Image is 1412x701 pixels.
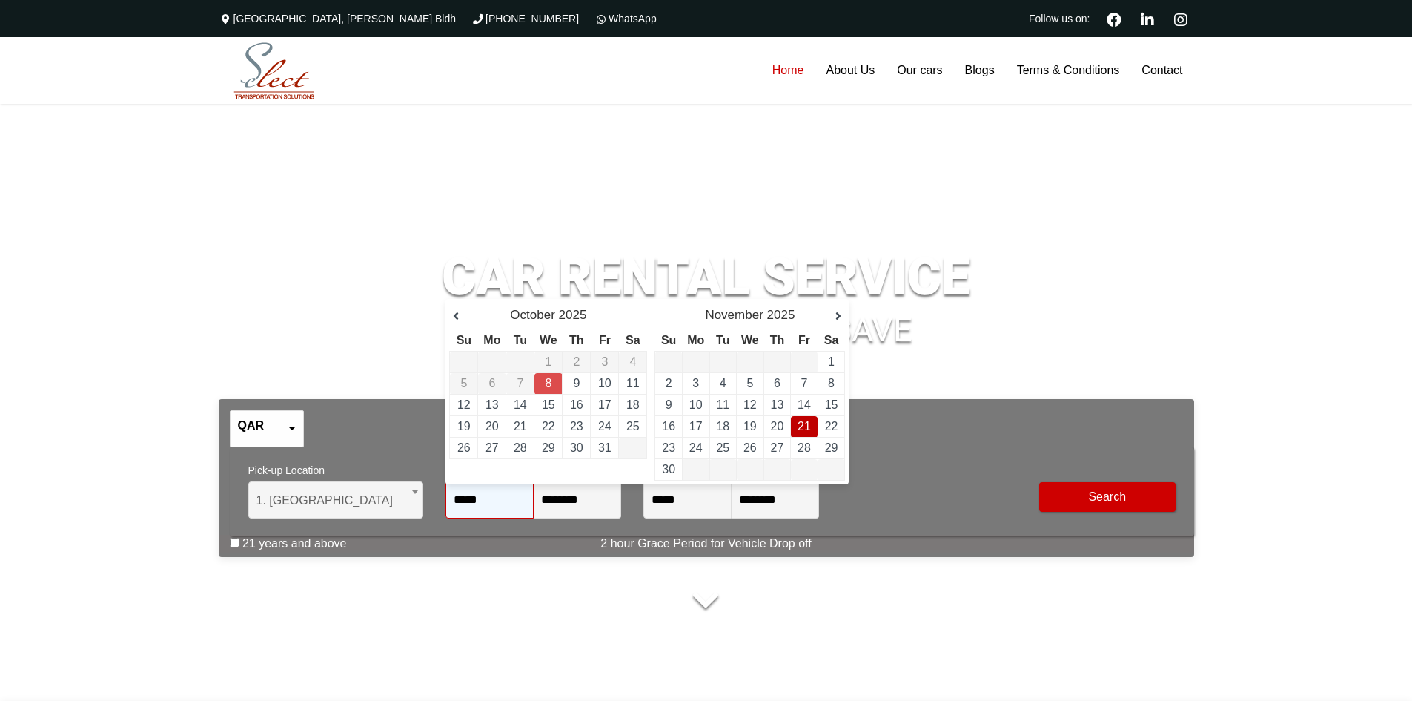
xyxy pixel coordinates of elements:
span: Sunday [661,334,676,346]
span: 1. Hamad International Airport [256,482,416,519]
span: Monday [687,334,704,346]
a: Instagram [1168,10,1194,27]
span: Tuesday [716,334,729,346]
a: 2 [666,377,672,389]
a: 30 [570,441,583,454]
a: Blogs [954,37,1006,104]
a: 24 [689,441,703,454]
span: Thursday [569,334,584,346]
a: WhatsApp [594,13,657,24]
span: Friday [798,334,810,346]
span: Wednesday [540,334,557,346]
h1: SEARCH, COMPARE & SAVE [219,291,1194,347]
span: Friday [599,334,611,346]
a: 22 [542,420,555,432]
a: 20 [485,420,499,432]
a: 27 [485,441,499,454]
a: 14 [798,398,811,411]
span: October [510,308,554,322]
a: 28 [798,441,811,454]
a: 15 [825,398,838,411]
a: 18 [716,420,729,432]
a: 25 [716,441,729,454]
span: Pick-up Location [248,455,424,481]
a: 10 [598,377,611,389]
span: Saturday [626,334,640,346]
a: 25 [626,420,640,432]
a: Facebook [1101,10,1127,27]
span: Monday [483,334,500,346]
a: 11 [716,398,729,411]
a: 16 [570,398,583,411]
td: Return Date [534,373,563,395]
a: 15 [542,398,555,411]
span: 3 [601,355,608,368]
button: Modify Search [1039,482,1176,512]
a: 27 [771,441,784,454]
label: QAR [238,418,265,433]
a: 19 [457,420,471,432]
a: Our cars [886,37,953,104]
a: 21 [514,420,527,432]
span: 4 [629,355,636,368]
span: 2 [573,355,580,368]
a: 26 [743,441,757,454]
a: 19 [743,420,757,432]
a: 11 [626,377,640,389]
a: 17 [689,420,703,432]
span: 6 [488,377,495,389]
a: 13 [485,398,499,411]
span: Tuesday [514,334,527,346]
a: 12 [743,398,757,411]
a: 31 [598,441,611,454]
span: November [705,308,763,322]
a: 23 [662,441,675,454]
a: 12 [457,398,471,411]
a: 21 [798,420,811,432]
a: 10 [689,398,703,411]
a: 22 [825,420,838,432]
span: Thursday [770,334,785,346]
a: About Us [815,37,886,104]
a: Prev [453,309,475,324]
span: 2025 [559,308,587,322]
a: 28 [514,441,527,454]
a: 24 [598,420,611,432]
span: 1. Hamad International Airport [248,481,424,519]
a: 8 [545,377,551,389]
a: 5 [746,377,753,389]
a: 6 [774,377,780,389]
a: 9 [666,398,672,411]
span: 5 [460,377,467,389]
a: 3 [692,377,699,389]
a: 16 [662,420,675,432]
span: 7 [517,377,523,389]
a: 14 [514,398,527,411]
a: 18 [626,398,640,411]
a: 7 [801,377,808,389]
a: 29 [825,441,838,454]
h1: CAR RENTAL SERVICE [219,251,1194,303]
a: Home [761,37,815,104]
a: Linkedin [1135,10,1161,27]
a: [PHONE_NUMBER] [471,13,579,24]
a: Terms & Conditions [1006,37,1131,104]
span: Sunday [457,334,471,346]
a: 8 [828,377,835,389]
p: 2 hour Grace Period for Vehicle Drop off [219,535,1194,553]
a: 23 [570,420,583,432]
span: Saturday [824,334,839,346]
span: 1 [545,355,551,368]
a: 9 [573,377,580,389]
a: 20 [771,420,784,432]
a: 1 [828,355,835,368]
a: 29 [542,441,555,454]
a: 17 [598,398,611,411]
img: Select Rent a Car [222,39,326,103]
a: Contact [1130,37,1193,104]
a: 26 [457,441,471,454]
span: Wednesday [741,334,759,346]
label: 21 years and above [242,536,347,551]
span: 2025 [767,308,795,322]
a: Next [819,309,841,324]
